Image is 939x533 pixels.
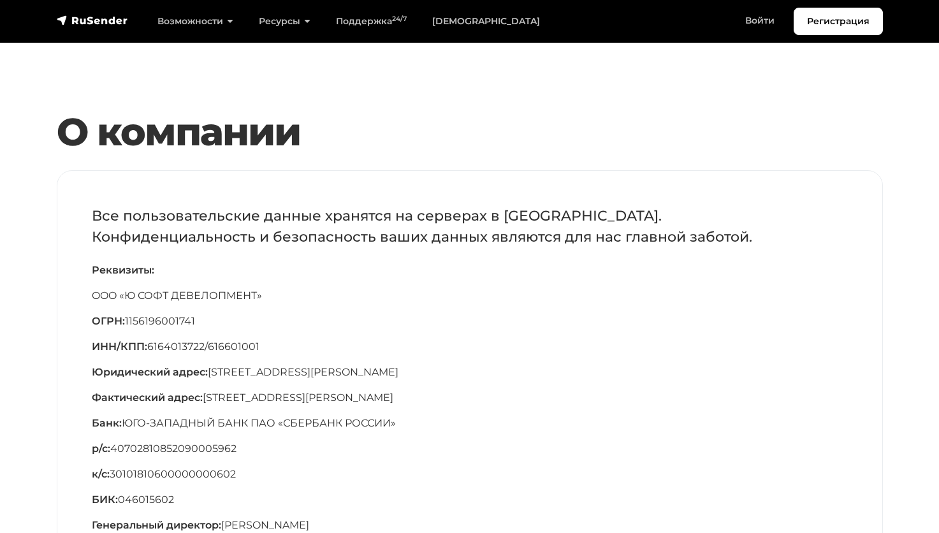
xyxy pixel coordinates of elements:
p: ЮГО-ЗАПАДНЫЙ БАНК ПАО «СБЕРБАНК РОССИИ» [92,416,848,431]
p: [PERSON_NAME] [92,518,848,533]
p: OOO «Ю СОФТ ДЕВЕЛОПМЕНТ» [92,288,848,303]
p: 30101810600000000602 [92,467,848,482]
span: Генеральный директор: [92,519,221,531]
a: Войти [732,8,787,34]
sup: 24/7 [392,15,407,23]
span: БИК: [92,493,118,506]
p: 6164013722/616601001 [92,339,848,354]
p: 40702810852090005962 [92,441,848,456]
img: RuSender [57,14,128,27]
p: 1156196001741 [92,314,848,329]
span: р/с: [92,442,110,455]
p: Все пользовательские данные хранятся на серверах в [GEOGRAPHIC_DATA]. Конфиденциальность и безопа... [92,205,848,247]
a: Возможности [145,8,246,34]
h1: О компании [57,109,883,155]
a: Поддержка24/7 [323,8,419,34]
a: Регистрация [794,8,883,35]
span: ИНН/КПП: [92,340,147,353]
span: ОГРН: [92,315,125,327]
p: [STREET_ADDRESS][PERSON_NAME] [92,390,848,405]
span: Банк: [92,417,122,429]
a: [DEMOGRAPHIC_DATA] [419,8,553,34]
p: [STREET_ADDRESS][PERSON_NAME] [92,365,848,380]
span: Фактический адрес: [92,391,203,404]
a: Ресурсы [246,8,323,34]
p: 046015602 [92,492,848,507]
span: Реквизиты: [92,264,154,276]
span: к/с: [92,468,110,480]
span: Юридический адрес: [92,366,208,378]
